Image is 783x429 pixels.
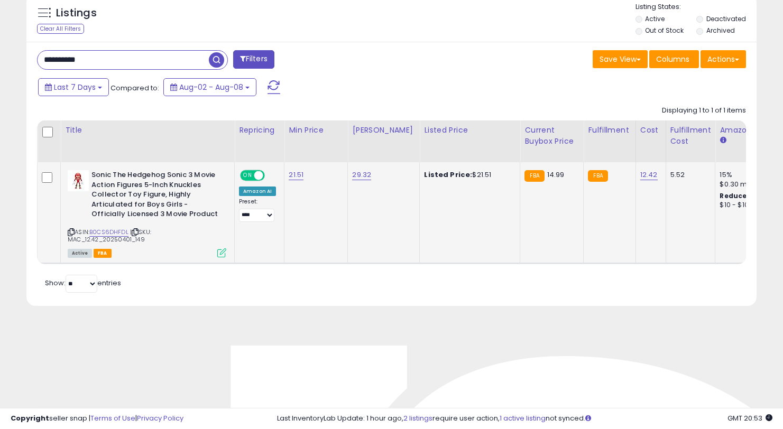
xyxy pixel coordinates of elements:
[649,50,699,68] button: Columns
[38,78,109,96] button: Last 7 Days
[110,83,159,93] span: Compared to:
[424,125,515,136] div: Listed Price
[524,125,579,147] div: Current Buybox Price
[239,125,280,136] div: Repricing
[424,170,512,180] div: $21.51
[662,106,746,116] div: Displaying 1 to 1 of 1 items
[706,26,735,35] label: Archived
[640,170,658,180] a: 12.42
[670,170,707,180] div: 5.52
[37,24,84,34] div: Clear All Filters
[163,78,256,96] button: Aug-02 - Aug-08
[424,170,472,180] b: Listed Price:
[241,171,254,180] span: ON
[233,50,274,69] button: Filters
[547,170,565,180] span: 14.99
[656,54,689,64] span: Columns
[68,249,92,258] span: All listings currently available for purchase on Amazon
[289,170,303,180] a: 21.51
[670,125,711,147] div: Fulfillment Cost
[289,125,343,136] div: Min Price
[645,14,665,23] label: Active
[68,228,151,244] span: | SKU: MAC_12.42_20250401_149
[720,136,726,145] small: Amazon Fees.
[54,82,96,92] span: Last 7 Days
[89,228,128,237] a: B0CS6DHFDL
[45,278,121,288] span: Show: entries
[635,2,757,12] p: Listing States:
[263,171,280,180] span: OFF
[68,170,226,256] div: ASIN:
[706,14,746,23] label: Deactivated
[65,125,230,136] div: Title
[588,170,607,182] small: FBA
[239,186,276,196] div: Amazon AI
[179,82,243,92] span: Aug-02 - Aug-08
[352,125,415,136] div: [PERSON_NAME]
[640,125,661,136] div: Cost
[588,125,631,136] div: Fulfillment
[645,26,684,35] label: Out of Stock
[701,50,746,68] button: Actions
[56,6,97,21] h5: Listings
[68,170,89,191] img: 41rkvJ77W+L._SL40_.jpg
[94,249,112,258] span: FBA
[593,50,648,68] button: Save View
[524,170,544,182] small: FBA
[352,170,371,180] a: 29.32
[239,198,276,222] div: Preset:
[91,170,220,222] b: Sonic The Hedgehog Sonic 3 Movie Action Figures 5-Inch Knuckles Collector Toy Figure, Highly Arti...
